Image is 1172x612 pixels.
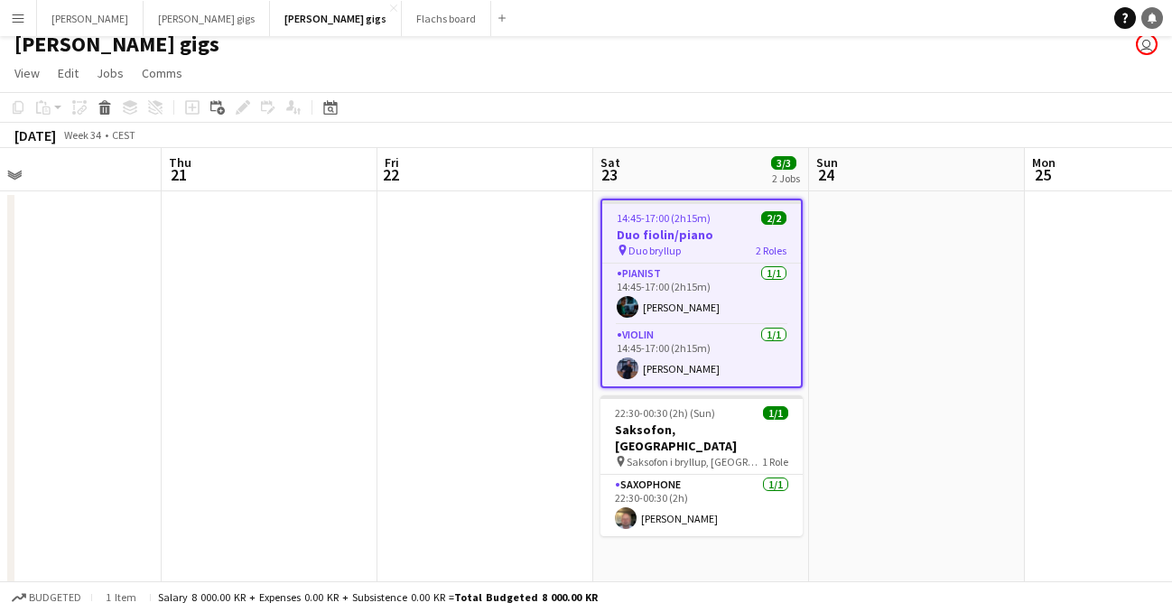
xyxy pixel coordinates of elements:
span: View [14,65,40,81]
div: Salary 8 000.00 KR + Expenses 0.00 KR + Subsistence 0.00 KR = [158,590,598,604]
span: Sat [600,154,620,171]
span: Total Budgeted 8 000.00 KR [454,590,598,604]
span: Saksofon i bryllup, [GEOGRAPHIC_DATA] [627,455,762,468]
span: 2/2 [761,211,786,225]
span: Thu [169,154,191,171]
span: Comms [142,65,182,81]
span: Fri [385,154,399,171]
span: 23 [598,164,620,185]
span: 25 [1029,164,1056,185]
span: 1/1 [763,406,788,420]
span: 1 item [99,590,143,604]
app-card-role: Violin1/114:45-17:00 (2h15m)[PERSON_NAME] [602,325,801,386]
button: [PERSON_NAME] gigs [270,1,402,36]
span: 22 [382,164,399,185]
app-job-card: 22:30-00:30 (2h) (Sun)1/1Saksofon, [GEOGRAPHIC_DATA] Saksofon i bryllup, [GEOGRAPHIC_DATA]1 RoleS... [600,395,803,536]
span: Duo bryllup [628,244,681,257]
span: 1 Role [762,455,788,468]
a: Edit [51,61,86,85]
a: Jobs [89,61,131,85]
span: Sun [816,154,838,171]
button: Flachs board [402,1,491,36]
span: Budgeted [29,591,81,604]
a: View [7,61,47,85]
span: 24 [814,164,838,185]
div: [DATE] [14,126,56,144]
span: Week 34 [60,128,105,142]
span: 14:45-17:00 (2h15m) [617,211,711,225]
button: [PERSON_NAME] gigs [144,1,270,36]
span: 22:30-00:30 (2h) (Sun) [615,406,715,420]
h3: Duo fiolin/piano [602,227,801,243]
app-card-role: Pianist1/114:45-17:00 (2h15m)[PERSON_NAME] [602,264,801,325]
div: CEST [112,128,135,142]
app-user-avatar: Hedvig Christiansen [1136,33,1158,55]
span: 21 [166,164,191,185]
app-card-role: Saxophone1/122:30-00:30 (2h)[PERSON_NAME] [600,475,803,536]
span: 3/3 [771,156,796,170]
button: [PERSON_NAME] [37,1,144,36]
span: Jobs [97,65,124,81]
button: Budgeted [9,588,84,607]
h3: Saksofon, [GEOGRAPHIC_DATA] [600,422,803,454]
div: 2 Jobs [772,172,800,185]
span: 2 Roles [756,244,786,257]
a: Comms [135,61,190,85]
app-job-card: 14:45-17:00 (2h15m)2/2Duo fiolin/piano Duo bryllup2 RolesPianist1/114:45-17:00 (2h15m)[PERSON_NAM... [600,199,803,388]
span: Mon [1032,154,1056,171]
span: Edit [58,65,79,81]
h1: [PERSON_NAME] gigs [14,31,219,58]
